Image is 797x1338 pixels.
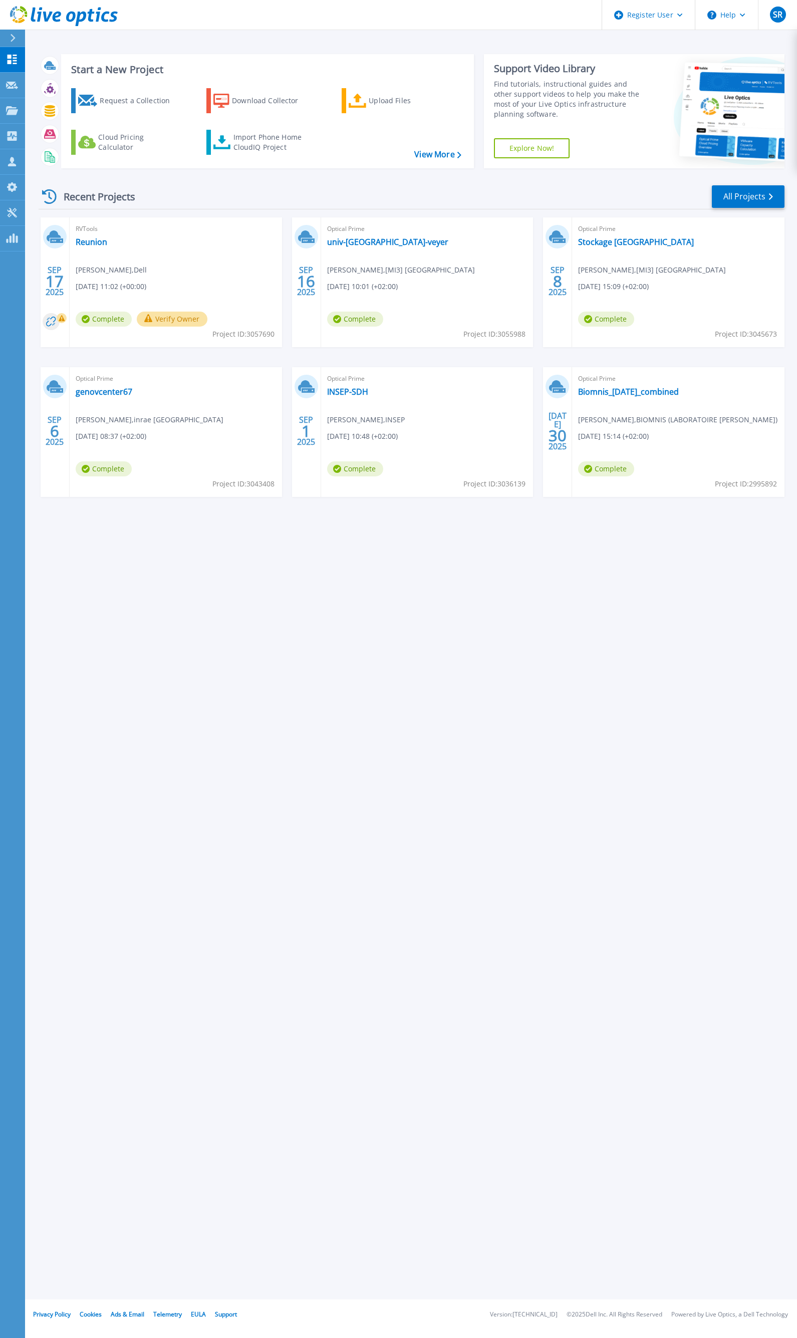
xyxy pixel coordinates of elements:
li: © 2025 Dell Inc. All Rights Reserved [567,1311,662,1318]
a: EULA [191,1310,206,1318]
span: [DATE] 15:14 (+02:00) [578,431,649,442]
a: Telemetry [153,1310,182,1318]
a: Explore Now! [494,138,570,158]
span: 1 [302,427,311,435]
div: Upload Files [369,91,449,111]
span: [PERSON_NAME] , [MI3] [GEOGRAPHIC_DATA] [578,264,726,276]
span: Complete [76,312,132,327]
div: [DATE] 2025 [548,413,567,449]
div: SEP 2025 [297,413,316,449]
a: View More [414,150,461,159]
a: Biomnis_[DATE]_combined [578,387,679,397]
a: Ads & Email [111,1310,144,1318]
span: Complete [578,461,634,476]
span: [PERSON_NAME] , inrae [GEOGRAPHIC_DATA] [76,414,223,425]
span: RVTools [76,223,276,234]
button: Verify Owner [137,312,207,327]
div: Cloud Pricing Calculator [98,132,178,152]
a: Privacy Policy [33,1310,71,1318]
a: Download Collector [206,88,318,113]
a: Cloud Pricing Calculator [71,130,183,155]
span: Optical Prime [578,373,778,384]
div: Import Phone Home CloudIQ Project [233,132,312,152]
span: [DATE] 11:02 (+00:00) [76,281,146,292]
span: [DATE] 10:48 (+02:00) [327,431,398,442]
span: Complete [76,461,132,476]
a: Support [215,1310,237,1318]
span: Project ID: 2995892 [715,478,777,489]
div: SEP 2025 [45,263,64,300]
span: Project ID: 3043408 [212,478,275,489]
div: SEP 2025 [297,263,316,300]
span: SR [773,11,782,19]
span: Complete [578,312,634,327]
span: Project ID: 3057690 [212,329,275,340]
span: [DATE] 08:37 (+02:00) [76,431,146,442]
span: [DATE] 15:09 (+02:00) [578,281,649,292]
span: Project ID: 3036139 [463,478,525,489]
a: Cookies [80,1310,102,1318]
span: 6 [50,427,59,435]
li: Powered by Live Optics, a Dell Technology [671,1311,788,1318]
a: genovcenter67 [76,387,132,397]
a: Request a Collection [71,88,183,113]
div: Request a Collection [100,91,180,111]
div: Download Collector [232,91,312,111]
span: [PERSON_NAME] , INSEP [327,414,405,425]
span: 17 [46,277,64,286]
div: SEP 2025 [548,263,567,300]
div: Recent Projects [39,184,149,209]
span: Complete [327,461,383,476]
span: Project ID: 3055988 [463,329,525,340]
span: [PERSON_NAME] , [MI3] [GEOGRAPHIC_DATA] [327,264,475,276]
span: [PERSON_NAME] , Dell [76,264,147,276]
span: Optical Prime [76,373,276,384]
a: Reunion [76,237,107,247]
a: univ-[GEOGRAPHIC_DATA]-veyer [327,237,448,247]
div: SEP 2025 [45,413,64,449]
span: Project ID: 3045673 [715,329,777,340]
span: 16 [297,277,315,286]
span: [PERSON_NAME] , BIOMNIS (LABORATOIRE [PERSON_NAME]) [578,414,777,425]
span: Complete [327,312,383,327]
a: Upload Files [342,88,453,113]
span: 8 [553,277,562,286]
a: INSEP-SDH [327,387,368,397]
h3: Start a New Project [71,64,461,75]
span: [DATE] 10:01 (+02:00) [327,281,398,292]
span: 30 [549,431,567,440]
span: Optical Prime [578,223,778,234]
li: Version: [TECHNICAL_ID] [490,1311,558,1318]
a: All Projects [712,185,784,208]
div: Find tutorials, instructional guides and other support videos to help you make the most of your L... [494,79,645,119]
a: Stockage [GEOGRAPHIC_DATA] [578,237,694,247]
span: Optical Prime [327,373,527,384]
div: Support Video Library [494,62,645,75]
span: Optical Prime [327,223,527,234]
